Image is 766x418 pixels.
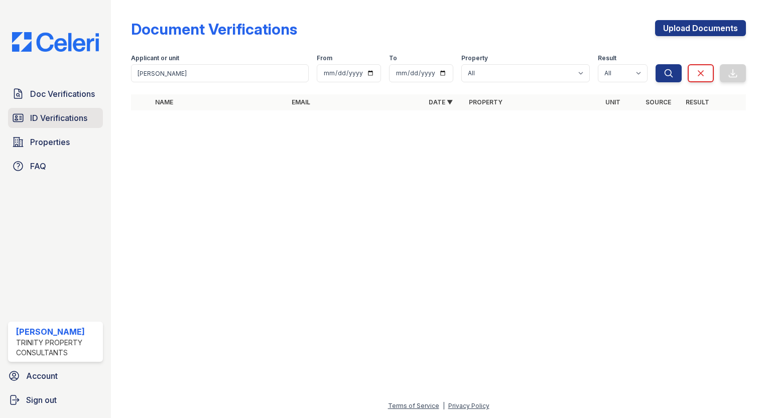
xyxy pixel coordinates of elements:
a: Result [686,98,709,106]
span: Doc Verifications [30,88,95,100]
input: Search by name, email, or unit number [131,64,309,82]
a: FAQ [8,156,103,176]
label: Result [598,54,616,62]
div: [PERSON_NAME] [16,326,99,338]
img: CE_Logo_Blue-a8612792a0a2168367f1c8372b55b34899dd931a85d93a1a3d3e32e68fde9ad4.png [4,32,107,52]
span: FAQ [30,160,46,172]
a: ID Verifications [8,108,103,128]
a: Name [155,98,173,106]
label: From [317,54,332,62]
a: Source [646,98,671,106]
span: Sign out [26,394,57,406]
a: Privacy Policy [448,402,489,409]
label: Applicant or unit [131,54,179,62]
a: Sign out [4,390,107,410]
div: Trinity Property Consultants [16,338,99,358]
span: ID Verifications [30,112,87,124]
div: | [443,402,445,409]
span: Account [26,370,58,382]
a: Doc Verifications [8,84,103,104]
a: Account [4,366,107,386]
a: Terms of Service [388,402,439,409]
a: Email [292,98,310,106]
div: Document Verifications [131,20,297,38]
a: Date ▼ [429,98,453,106]
a: Upload Documents [655,20,746,36]
a: Property [469,98,502,106]
label: To [389,54,397,62]
label: Property [461,54,488,62]
a: Unit [605,98,620,106]
span: Properties [30,136,70,148]
a: Properties [8,132,103,152]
